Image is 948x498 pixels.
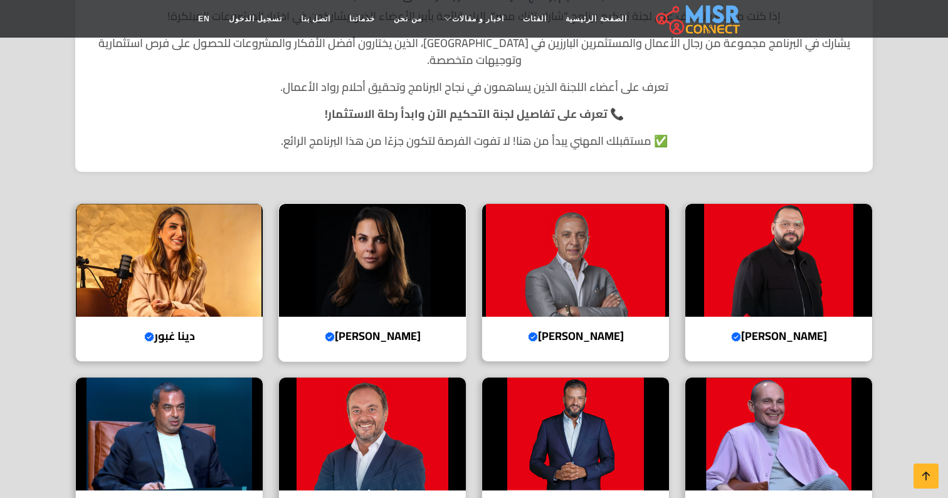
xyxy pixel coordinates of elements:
[325,332,335,342] svg: Verified account
[279,378,466,490] img: أحمد طارق خليل
[219,7,292,31] a: تسجيل الدخول
[88,132,860,149] p: ✅ مستقبلك المهني يبدأ من هنا! لا تفوت الفرصة لتكون جزءًا من هذا البرنامج الرائع.
[88,78,860,95] p: تعرف على أعضاء اللجنة الذين يساهمون في نجاح البرنامج وتحقيق أحلام رواد الأعمال.
[452,13,505,24] span: اخبار و مقالات
[685,378,872,490] img: محمد فاروق
[695,329,863,343] h4: [PERSON_NAME]
[88,34,860,68] p: يشارك في البرنامج مجموعة من رجال الأعمال والمستثمرين البارزين في [GEOGRAPHIC_DATA]، الذين يختارون...
[340,7,384,31] a: خدماتنا
[88,105,860,122] p: 📞 تعرف على تفاصيل لجنة التحكيم الآن وابدأ رحلة الاستثمار!
[492,329,660,343] h4: [PERSON_NAME]
[189,7,219,31] a: EN
[279,204,466,317] img: هيلدا لوقا
[76,204,263,317] img: دينا غبور
[556,7,636,31] a: الصفحة الرئيسية
[144,332,154,342] svg: Verified account
[656,3,740,34] img: main.misr_connect
[384,7,431,31] a: من نحن
[85,329,253,343] h4: دينا غبور
[431,7,514,31] a: اخبار و مقالات
[528,332,538,342] svg: Verified account
[482,378,669,490] img: أيمن ممدوح
[731,332,741,342] svg: Verified account
[482,204,669,317] img: أحمد السويدي
[68,203,271,363] a: دينا غبور دينا غبور
[513,7,556,31] a: الفئات
[685,204,872,317] img: عبد الله سلام
[292,7,340,31] a: اتصل بنا
[474,203,677,363] a: أحمد السويدي [PERSON_NAME]
[677,203,880,363] a: عبد الله سلام [PERSON_NAME]
[76,378,263,490] img: محمد إسماعيل منصور
[271,203,474,363] a: هيلدا لوقا [PERSON_NAME]
[288,329,456,343] h4: [PERSON_NAME]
